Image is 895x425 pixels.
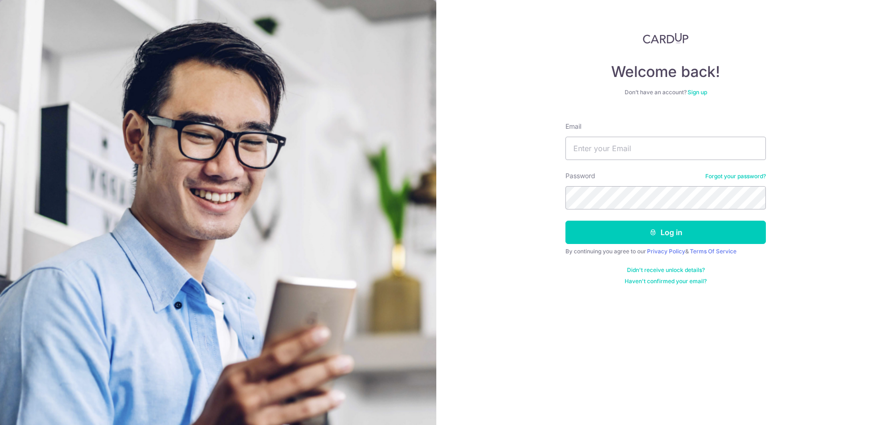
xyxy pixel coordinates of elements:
[690,248,737,255] a: Terms Of Service
[688,89,707,96] a: Sign up
[705,173,766,180] a: Forgot your password?
[647,248,685,255] a: Privacy Policy
[565,171,595,181] label: Password
[643,33,688,44] img: CardUp Logo
[565,89,766,96] div: Don’t have an account?
[627,266,705,274] a: Didn't receive unlock details?
[565,221,766,244] button: Log in
[565,122,581,131] label: Email
[625,278,707,285] a: Haven't confirmed your email?
[565,248,766,255] div: By continuing you agree to our &
[565,137,766,160] input: Enter your Email
[565,63,766,81] h4: Welcome back!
